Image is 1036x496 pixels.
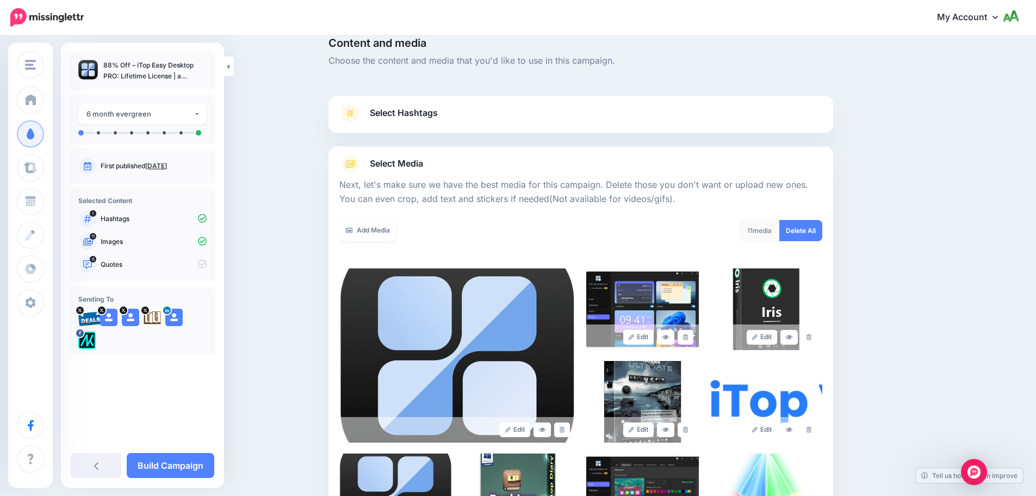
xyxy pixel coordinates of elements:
[710,361,822,443] img: 94a512cd95f1f42c14a6cf1aced03198_large.jpg
[145,162,167,170] a: [DATE]
[90,210,96,217] span: 1
[586,361,699,443] img: 221c8abf1f82789358c25be4d736889a_large.jpg
[328,54,833,68] span: Choose the content and media that you'd like to use in this campaign.
[916,468,1023,483] a: Tell us how we can improve
[739,220,780,241] div: media
[101,214,207,224] p: Hashtags
[130,131,133,134] li: A post will be sent on day 10
[103,60,207,82] p: 88% Off – iTop Easy Desktop PRO: Lifetime License | a Professional-grade Desktop Organization and...
[146,131,150,134] li: A post will be sent on day 32
[78,309,102,326] img: 95cf0fca748e57b5e67bba0a1d8b2b21-27699.png
[86,108,194,120] div: 6 month evergreen
[339,268,575,443] img: 3eb9bd1de759fee41775e964431d39fa_large.jpg
[747,226,753,235] span: 11
[500,422,531,437] a: Edit
[747,330,778,345] a: Edit
[101,161,207,171] p: First published
[623,422,654,437] a: Edit
[196,130,201,136] li: A post will be sent on day 180
[78,103,207,125] button: 6 month evergreen
[623,330,654,345] a: Edit
[926,4,1020,31] a: My Account
[90,233,96,240] span: 11
[10,8,84,27] img: Missinglettr
[78,130,84,136] li: A post will be sent on day 0
[339,178,822,206] p: Next, let's make sure we have the best media for this campaign. Delete those you don't want or up...
[78,197,207,205] h4: Selected Content
[114,131,117,134] li: A post will be sent on day 3
[179,131,183,134] li: A post will be sent on day 124
[78,332,96,349] img: 300371053_782866562685722_1733786435366177641_n-bsa128417.png
[370,156,423,171] span: Select Media
[328,38,833,48] span: Content and media
[339,220,396,241] a: Add Media
[339,155,822,173] a: Select Media
[961,459,987,485] div: Open Intercom Messenger
[163,131,166,134] li: A post will be sent on day 73
[100,309,117,326] img: user_default_image.png
[339,105,822,133] a: Select Hashtags
[90,256,96,262] span: 6
[101,260,207,270] p: Quotes
[710,268,822,350] img: 420b5c08d7318b7e13b61e1c8fdbca26_large.jpg
[25,60,36,70] img: menu.png
[779,220,822,241] a: Delete All
[586,268,699,350] img: d6c2d3523f22db88a497c7ddbc92492a_large.jpg
[144,309,161,326] img: agK0rCH6-27705.jpg
[122,309,139,326] img: user_default_image.png
[101,237,207,247] p: Images
[78,60,98,79] img: 3eb9bd1de759fee41775e964431d39fa_thumb.jpg
[747,422,778,437] a: Edit
[370,106,438,120] span: Select Hashtags
[78,295,207,303] h4: Sending To
[97,131,100,134] li: A post will be sent on day 1
[165,309,183,326] img: user_default_image.png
